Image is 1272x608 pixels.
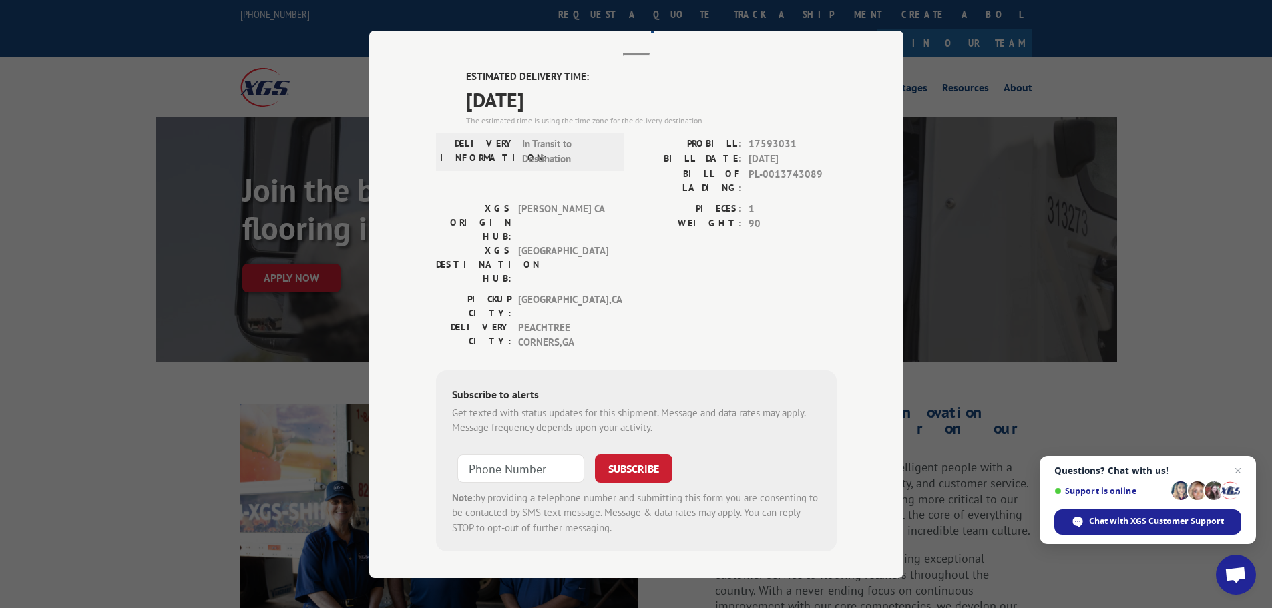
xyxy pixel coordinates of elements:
label: BILL DATE: [636,151,742,167]
span: PL-0013743089 [749,166,837,194]
span: [GEOGRAPHIC_DATA] , CA [518,292,608,320]
div: by providing a telephone number and submitting this form you are consenting to be contacted by SM... [452,490,821,535]
label: DELIVERY INFORMATION: [440,136,515,166]
span: 17593031 [749,136,837,151]
span: [DATE] [749,151,837,167]
strong: Note: [452,491,475,503]
label: ESTIMATED DELIVERY TIME: [466,69,837,85]
div: Get texted with status updates for this shipment. Message and data rates may apply. Message frequ... [452,405,821,435]
span: PEACHTREE CORNERS , GA [518,320,608,350]
span: Questions? Chat with us! [1054,465,1241,476]
span: [PERSON_NAME] CA [518,201,608,243]
span: 90 [749,216,837,232]
label: DELIVERY CITY: [436,320,511,350]
div: Subscribe to alerts [452,386,821,405]
button: SUBSCRIBE [595,454,672,482]
span: [DATE] [466,84,837,114]
span: 1 [749,201,837,216]
label: WEIGHT: [636,216,742,232]
a: Open chat [1216,555,1256,595]
label: PICKUP CITY: [436,292,511,320]
label: BILL OF LADING: [636,166,742,194]
div: The estimated time is using the time zone for the delivery destination. [466,114,837,126]
label: XGS DESTINATION HUB: [436,243,511,285]
span: Support is online [1054,486,1167,496]
h2: Track Shipment [436,11,837,36]
label: PROBILL: [636,136,742,151]
span: [GEOGRAPHIC_DATA] [518,243,608,285]
span: Chat with XGS Customer Support [1089,515,1224,527]
span: In Transit to Destination [522,136,612,166]
label: XGS ORIGIN HUB: [436,201,511,243]
label: PIECES: [636,201,742,216]
input: Phone Number [457,454,584,482]
span: Chat with XGS Customer Support [1054,509,1241,535]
